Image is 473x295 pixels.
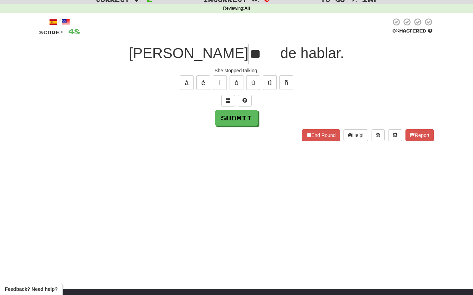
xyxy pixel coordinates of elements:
span: 0 % [392,28,399,34]
button: ú [246,75,260,90]
button: Report [405,129,434,141]
span: de hablar. [280,45,344,61]
button: End Round [302,129,340,141]
strong: All [244,6,250,11]
div: She stopped talking. [39,67,434,74]
div: / [39,18,80,26]
button: Submit [215,110,258,126]
button: í [213,75,227,90]
button: é [196,75,210,90]
button: Switch sentence to multiple choice alt+p [221,95,235,107]
button: ñ [279,75,293,90]
span: 48 [68,27,80,36]
span: Score: [39,29,64,35]
button: Round history (alt+y) [372,129,385,141]
button: ó [230,75,243,90]
div: Mastered [391,28,434,34]
button: á [180,75,194,90]
button: Single letter hint - you only get 1 per sentence and score half the points! alt+h [238,95,252,107]
button: ü [263,75,277,90]
span: Open feedback widget [5,286,57,293]
button: Help! [343,129,368,141]
span: [PERSON_NAME] [129,45,248,61]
